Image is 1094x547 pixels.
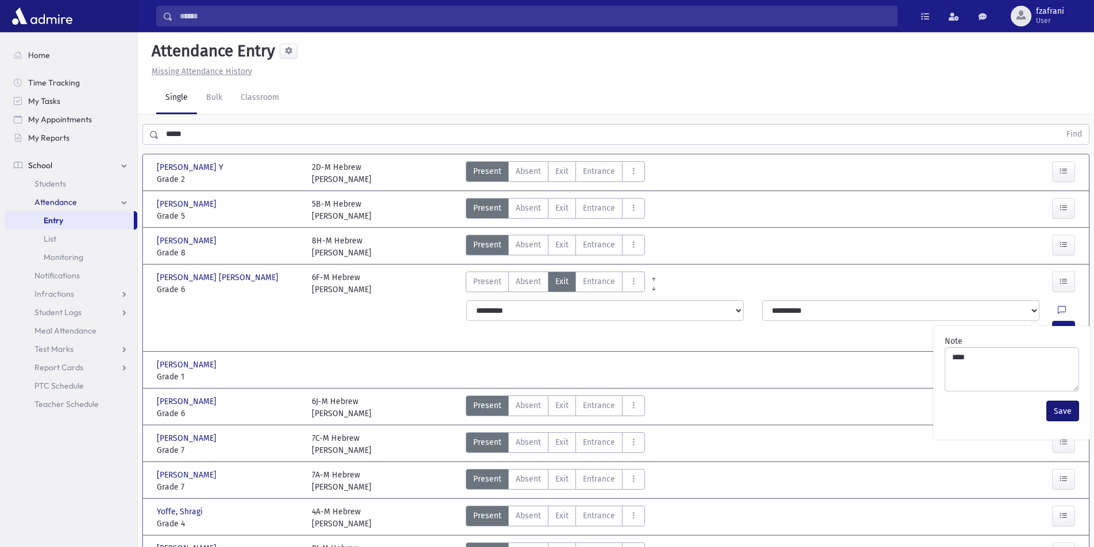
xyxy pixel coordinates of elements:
[157,359,219,371] span: [PERSON_NAME]
[5,174,137,193] a: Students
[5,248,137,266] a: Monitoring
[312,469,372,493] div: 7A-M Hebrew [PERSON_NAME]
[157,284,300,296] span: Grade 6
[466,395,645,420] div: AttTypes
[516,436,541,448] span: Absent
[516,239,541,251] span: Absent
[5,303,137,321] a: Student Logs
[516,276,541,288] span: Absent
[34,179,66,189] span: Students
[516,165,541,177] span: Absent
[28,77,80,88] span: Time Tracking
[34,325,96,336] span: Meal Attendance
[473,202,501,214] span: Present
[5,92,137,110] a: My Tasks
[44,252,83,262] span: Monitoring
[945,335,962,347] label: Note
[583,399,615,412] span: Entrance
[583,510,615,522] span: Entrance
[28,160,52,170] span: School
[5,230,137,248] a: List
[473,436,501,448] span: Present
[1060,125,1089,144] button: Find
[44,234,56,244] span: List
[583,165,615,177] span: Entrance
[157,247,300,259] span: Grade 8
[157,161,226,173] span: [PERSON_NAME] Y
[555,473,569,485] span: Exit
[312,161,372,185] div: 2D-M Hebrew [PERSON_NAME]
[34,289,74,299] span: Infractions
[9,5,75,28] img: AdmirePro
[583,202,615,214] span: Entrance
[231,82,288,114] a: Classroom
[173,6,897,26] input: Search
[312,395,372,420] div: 6J-M Hebrew [PERSON_NAME]
[312,432,372,456] div: 7C-M Hebrew [PERSON_NAME]
[5,340,137,358] a: Test Marks
[157,469,219,481] span: [PERSON_NAME]
[583,436,615,448] span: Entrance
[516,473,541,485] span: Absent
[34,197,77,207] span: Attendance
[473,399,501,412] span: Present
[28,50,50,60] span: Home
[555,202,569,214] span: Exit
[34,344,74,354] span: Test Marks
[34,381,84,391] span: PTC Schedule
[466,469,645,493] div: AttTypes
[5,46,137,64] a: Home
[516,510,541,522] span: Absent
[152,67,252,76] u: Missing Attendance History
[555,399,569,412] span: Exit
[583,276,615,288] span: Entrance
[5,193,137,211] a: Attendance
[28,96,60,106] span: My Tasks
[157,210,300,222] span: Grade 5
[5,266,137,285] a: Notifications
[157,395,219,408] span: [PERSON_NAME]
[473,239,501,251] span: Present
[466,271,645,296] div: AttTypes
[555,165,569,177] span: Exit
[5,377,137,395] a: PTC Schedule
[44,215,63,226] span: Entry
[34,270,80,281] span: Notifications
[197,82,231,114] a: Bulk
[312,198,372,222] div: 5B-M Hebrew [PERSON_NAME]
[312,235,372,259] div: 8H-M Hebrew [PERSON_NAME]
[34,307,82,317] span: Student Logs
[555,510,569,522] span: Exit
[157,506,205,518] span: Yoffe, Shragi
[555,276,569,288] span: Exit
[156,82,197,114] a: Single
[466,161,645,185] div: AttTypes
[157,518,300,530] span: Grade 4
[157,235,219,247] span: [PERSON_NAME]
[157,444,300,456] span: Grade 7
[147,67,252,76] a: Missing Attendance History
[5,211,134,230] a: Entry
[28,133,69,143] span: My Reports
[473,510,501,522] span: Present
[1046,401,1079,421] button: Save
[312,506,372,530] div: 4A-M Hebrew [PERSON_NAME]
[555,436,569,448] span: Exit
[466,235,645,259] div: AttTypes
[157,271,281,284] span: [PERSON_NAME] [PERSON_NAME]
[157,481,300,493] span: Grade 7
[1036,7,1064,16] span: fzafrani
[34,399,99,409] span: Teacher Schedule
[466,432,645,456] div: AttTypes
[5,285,137,303] a: Infractions
[473,473,501,485] span: Present
[157,408,300,420] span: Grade 6
[28,114,92,125] span: My Appointments
[466,506,645,530] div: AttTypes
[1036,16,1064,25] span: User
[147,41,275,61] h5: Attendance Entry
[5,110,137,129] a: My Appointments
[516,399,541,412] span: Absent
[312,271,372,296] div: 6F-M Hebrew [PERSON_NAME]
[157,432,219,444] span: [PERSON_NAME]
